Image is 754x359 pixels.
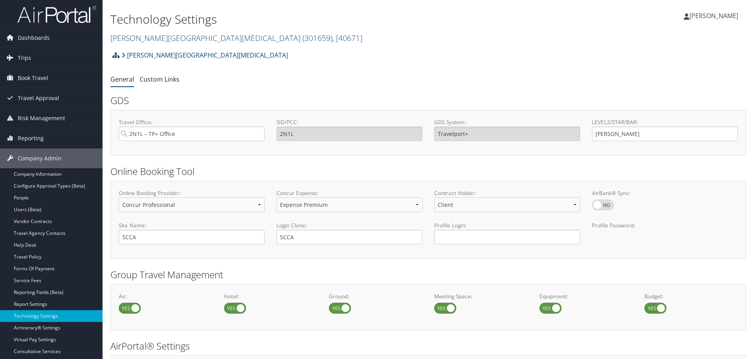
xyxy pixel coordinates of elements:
h1: Technology Settings [110,11,534,28]
span: Risk Management [18,108,65,128]
label: LEVEL2/STAR/BAR: [592,118,738,126]
a: [PERSON_NAME][GEOGRAPHIC_DATA][MEDICAL_DATA] [110,33,362,43]
img: airportal-logo.png [17,5,96,24]
h2: GDS [110,94,740,107]
span: Reporting [18,128,44,148]
label: SID/PCC: [276,118,422,126]
label: AirBank® Sync: [592,189,738,197]
a: Custom Links [140,75,179,84]
span: Book Travel [18,68,48,88]
h2: Online Booking Tool [110,165,746,178]
label: Hotel: [224,292,317,300]
label: Budget: [644,292,738,300]
label: GDS System: [434,118,580,126]
label: Profile Password: [592,221,738,244]
label: Equipment: [539,292,633,300]
span: Travel Approval [18,88,59,108]
span: ( 301659 ) [302,33,332,43]
label: Concur Expense: [276,189,422,197]
span: Trips [18,48,31,68]
span: [PERSON_NAME] [689,11,738,20]
label: Air: [119,292,212,300]
label: Travel Office: [119,118,265,126]
label: Contract Holder: [434,189,580,197]
label: Meeting Space: [434,292,528,300]
label: Ground: [329,292,422,300]
label: Online Booking Provider: [119,189,265,197]
label: Site Name: [119,221,265,229]
label: Profile Login: [434,221,580,244]
input: Profile Login: [434,230,580,244]
a: General [110,75,134,84]
label: Login Clone: [276,221,422,229]
label: AirBank® Sync [592,199,614,210]
h2: Group Travel Management [110,268,746,281]
h2: AirPortal® Settings [110,339,746,353]
a: [PERSON_NAME][GEOGRAPHIC_DATA][MEDICAL_DATA] [121,47,288,63]
a: [PERSON_NAME] [684,4,746,28]
span: Dashboards [18,28,50,48]
span: , [ 40671 ] [332,33,362,43]
span: Company Admin [18,149,62,168]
